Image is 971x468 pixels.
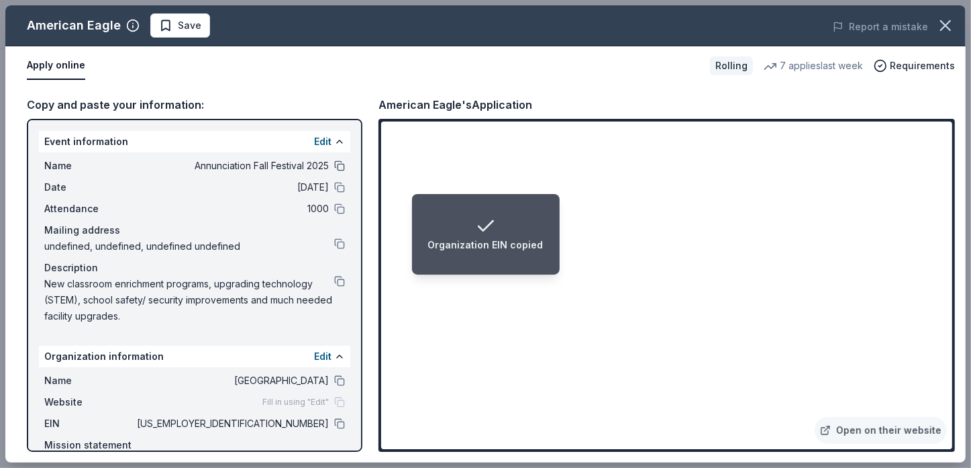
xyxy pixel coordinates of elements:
span: [US_EMPLOYER_IDENTIFICATION_NUMBER] [134,416,329,432]
span: Fill in using "Edit" [262,397,329,408]
button: Save [150,13,210,38]
span: [DATE] [134,179,329,195]
button: Edit [314,348,331,365]
span: undefined, undefined, undefined undefined [44,238,334,254]
button: Report a mistake [833,19,928,35]
span: Requirements [890,58,955,74]
span: Website [44,394,134,410]
div: American Eagle's Application [378,96,532,113]
span: Date [44,179,134,195]
div: Mailing address [44,222,345,238]
span: Name [44,158,134,174]
span: EIN [44,416,134,432]
div: American Eagle [27,15,121,36]
span: 1000 [134,201,329,217]
button: Requirements [874,58,955,74]
button: Apply online [27,52,85,80]
div: Copy and paste your information: [27,96,362,113]
a: Open on their website [815,417,947,444]
span: New classroom enrichment programs, upgrading technology (STEM), school safety/ security improveme... [44,276,334,324]
div: Organization information [39,346,350,367]
span: Name [44,373,134,389]
div: Event information [39,131,350,152]
div: 7 applies last week [764,58,863,74]
div: Mission statement [44,437,345,453]
span: Save [178,17,201,34]
div: Description [44,260,345,276]
button: Edit [314,134,331,150]
div: Organization EIN copied [428,237,544,253]
span: Annunciation Fall Festival 2025 [134,158,329,174]
div: Rolling [710,56,753,75]
span: [GEOGRAPHIC_DATA] [134,373,329,389]
span: Attendance [44,201,134,217]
